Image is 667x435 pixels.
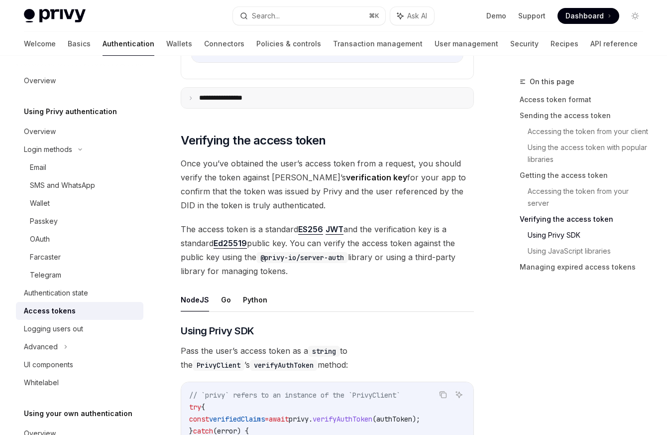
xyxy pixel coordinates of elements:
[252,10,280,22] div: Search...
[24,341,58,353] div: Advanced
[372,415,376,424] span: (
[376,415,412,424] span: authToken
[166,32,192,56] a: Wallets
[16,374,143,392] a: Whitelabel
[214,238,247,249] a: Ed25519
[590,32,638,56] a: API reference
[308,346,340,357] code: string
[520,259,651,275] a: Managing expired access tokens
[30,269,61,281] div: Telegram
[520,108,651,124] a: Sending the access token
[189,391,400,400] span: // `privy` refers to an instance of the `PrivyClient`
[24,9,86,23] img: light logo
[16,176,143,194] a: SMS and WhatsApp
[298,224,323,235] a: ES256
[193,360,244,371] code: PrivyClient
[24,144,72,155] div: Login methods
[243,288,267,311] button: Python
[518,11,546,21] a: Support
[16,302,143,320] a: Access tokens
[309,415,313,424] span: .
[313,415,372,424] span: verifyAuthToken
[24,408,132,420] h5: Using your own authentication
[24,75,56,87] div: Overview
[181,133,326,148] span: Verifying the access token
[333,32,423,56] a: Transaction management
[24,106,117,118] h5: Using Privy authentication
[30,251,61,263] div: Farcaster
[30,197,50,209] div: Wallet
[520,211,651,227] a: Verifying the access token
[551,32,578,56] a: Recipes
[204,32,244,56] a: Connectors
[390,7,434,25] button: Ask AI
[181,344,474,372] span: Pass the user’s access token as a to the ’s method:
[181,324,254,338] span: Using Privy SDK
[326,224,343,235] a: JWT
[16,356,143,374] a: UI components
[24,126,56,138] div: Overview
[16,320,143,338] a: Logging users out
[201,403,205,412] span: {
[269,415,289,424] span: await
[346,172,407,182] strong: verification key
[520,92,651,108] a: Access token format
[68,32,91,56] a: Basics
[24,32,56,56] a: Welcome
[528,243,651,259] a: Using JavaScript libraries
[30,161,46,173] div: Email
[486,11,506,21] a: Demo
[16,72,143,90] a: Overview
[369,12,379,20] span: ⌘ K
[181,156,474,212] span: Once you’ve obtained the user’s access token from a request, you should verify the token against ...
[528,140,651,167] a: Using the access token with popular libraries
[412,415,420,424] span: );
[530,76,574,88] span: On this page
[250,360,318,371] code: verifyAuthToken
[24,377,59,389] div: Whitelabel
[181,288,209,311] button: NodeJS
[16,230,143,248] a: OAuth
[407,11,427,21] span: Ask AI
[510,32,539,56] a: Security
[16,123,143,141] a: Overview
[565,11,604,21] span: Dashboard
[528,227,651,243] a: Using Privy SDK
[528,183,651,211] a: Accessing the token from your server
[24,305,76,317] div: Access tokens
[265,415,269,424] span: =
[209,415,265,424] span: verifiedClaims
[289,415,309,424] span: privy
[16,248,143,266] a: Farcaster
[16,212,143,230] a: Passkey
[627,8,643,24] button: Toggle dark mode
[435,32,498,56] a: User management
[256,252,348,263] code: @privy-io/server-auth
[189,415,209,424] span: const
[181,222,474,278] span: The access token is a standard and the verification key is a standard public key. You can verify ...
[16,158,143,176] a: Email
[437,388,449,401] button: Copy the contents from the code block
[24,359,73,371] div: UI components
[103,32,154,56] a: Authentication
[256,32,321,56] a: Policies & controls
[24,323,83,335] div: Logging users out
[24,287,88,299] div: Authentication state
[221,288,231,311] button: Go
[528,124,651,140] a: Accessing the token from your client
[30,233,50,245] div: OAuth
[30,215,58,227] div: Passkey
[16,266,143,284] a: Telegram
[452,388,465,401] button: Ask AI
[520,167,651,183] a: Getting the access token
[16,284,143,302] a: Authentication state
[16,194,143,212] a: Wallet
[233,7,385,25] button: Search...⌘K
[189,403,201,412] span: try
[557,8,619,24] a: Dashboard
[30,179,95,191] div: SMS and WhatsApp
